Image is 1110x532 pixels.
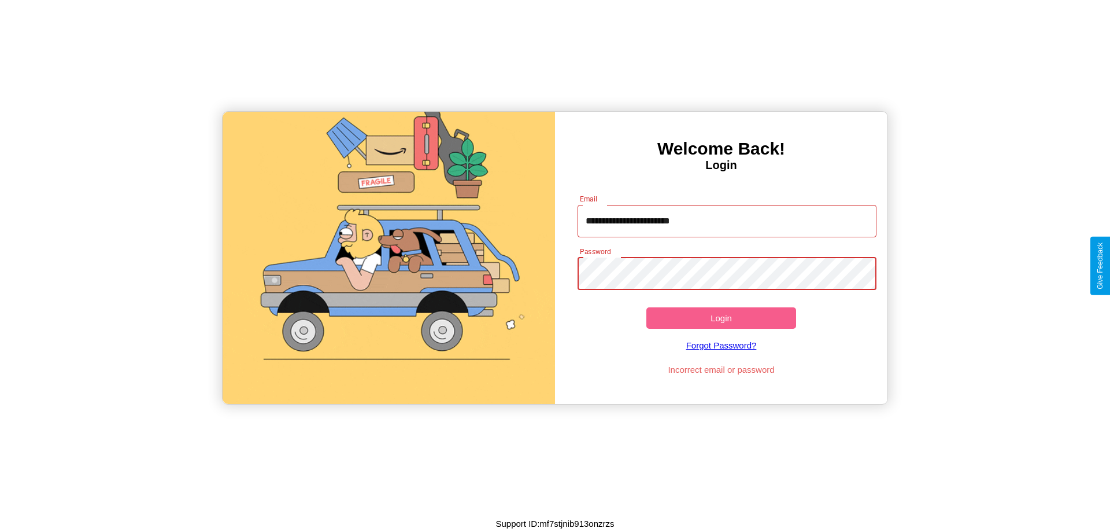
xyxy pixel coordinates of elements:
[223,112,555,404] img: gif
[555,159,887,172] h4: Login
[572,362,871,377] p: Incorrect email or password
[580,194,598,204] label: Email
[646,307,796,329] button: Login
[1096,243,1104,289] div: Give Feedback
[580,247,610,256] label: Password
[572,329,871,362] a: Forgot Password?
[555,139,887,159] h3: Welcome Back!
[495,516,614,531] p: Support ID: mf7stjnib913onzrzs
